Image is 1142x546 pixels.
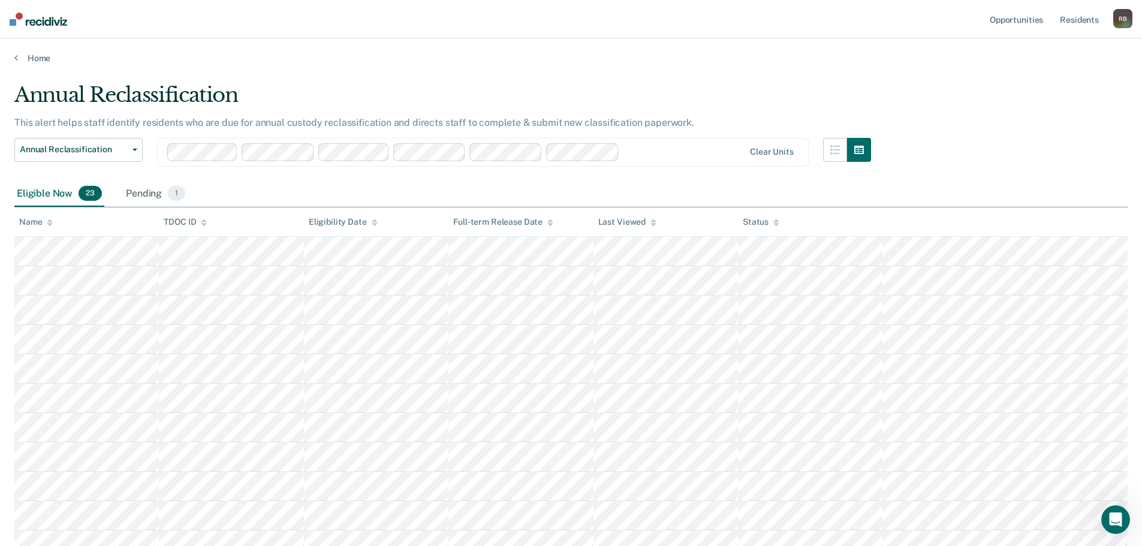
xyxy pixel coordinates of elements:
[750,147,794,157] div: Clear units
[1101,505,1130,534] iframe: Intercom live chat
[14,138,143,162] button: Annual Reclassification
[20,144,128,155] span: Annual Reclassification
[743,217,779,227] div: Status
[14,181,104,207] div: Eligible Now23
[19,217,53,227] div: Name
[598,217,656,227] div: Last Viewed
[1113,9,1132,28] button: RB
[10,13,67,26] img: Recidiviz
[123,181,188,207] div: Pending1
[309,217,378,227] div: Eligibility Date
[168,186,185,201] span: 1
[164,217,207,227] div: TDOC ID
[1113,9,1132,28] div: R B
[453,217,553,227] div: Full-term Release Date
[79,186,102,201] span: 23
[14,117,694,128] p: This alert helps staff identify residents who are due for annual custody reclassification and dir...
[14,83,871,117] div: Annual Reclassification
[14,53,1128,64] a: Home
